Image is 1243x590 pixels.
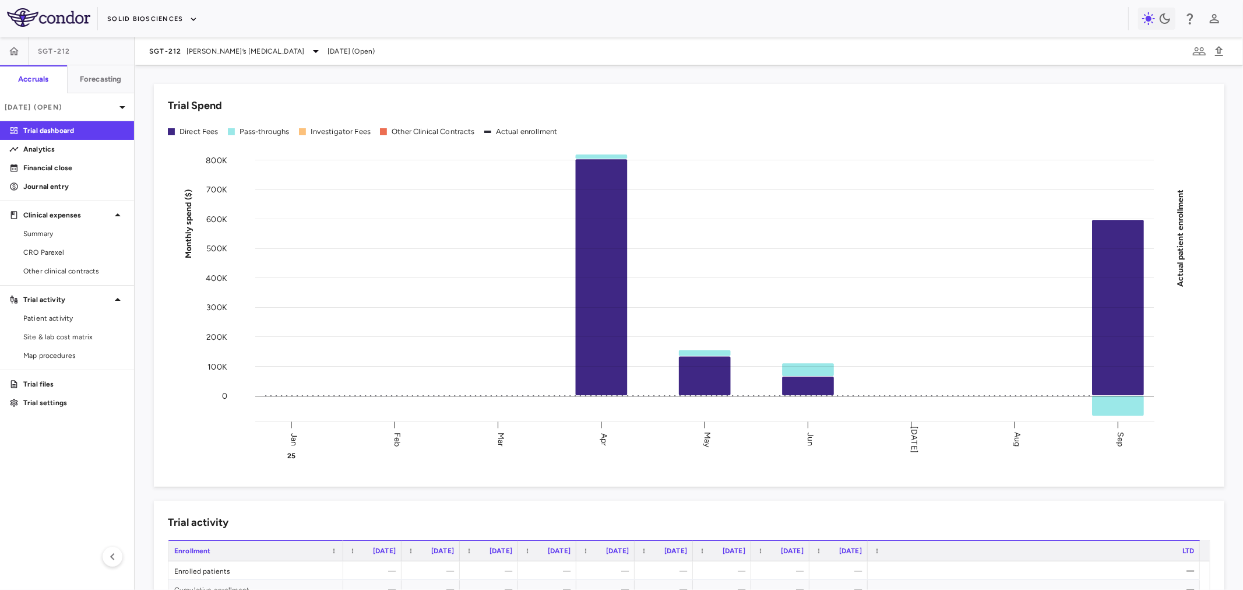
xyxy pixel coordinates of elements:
[723,547,745,555] span: [DATE]
[23,229,125,239] span: Summary
[80,74,122,85] h6: Forecasting
[206,332,227,342] tspan: 200K
[1176,189,1186,287] tspan: Actual patient enrollment
[1012,432,1022,447] text: Aug
[23,247,125,258] span: CRO Parexel
[412,561,454,580] div: —
[206,155,227,165] tspan: 800K
[806,433,816,446] text: Jun
[762,561,804,580] div: —
[206,214,227,224] tspan: 600K
[645,561,687,580] div: —
[1182,547,1194,555] span: LTD
[174,547,211,555] span: Enrollment
[548,547,571,555] span: [DATE]
[781,547,804,555] span: [DATE]
[23,379,125,389] p: Trial files
[23,266,125,276] span: Other clinical contracts
[23,210,111,220] p: Clinical expenses
[7,8,90,27] img: logo-full-SnFGN8VE.png
[587,561,629,580] div: —
[5,102,115,113] p: [DATE] (Open)
[702,431,712,447] text: May
[23,125,125,136] p: Trial dashboard
[496,127,558,137] div: Actual enrollment
[206,303,227,312] tspan: 300K
[354,561,396,580] div: —
[496,432,506,446] text: Mar
[168,515,228,531] h6: Trial activity
[431,547,454,555] span: [DATE]
[206,244,227,254] tspan: 500K
[878,561,1194,580] div: —
[207,361,227,371] tspan: 100K
[373,547,396,555] span: [DATE]
[820,561,862,580] div: —
[38,47,71,56] span: SGT-212
[909,426,919,453] text: [DATE]
[23,350,125,361] span: Map procedures
[168,561,343,580] div: Enrolled patients
[392,127,475,137] div: Other Clinical Contracts
[23,163,125,173] p: Financial close
[184,189,193,258] tspan: Monthly spend ($)
[23,294,111,305] p: Trial activity
[470,561,512,580] div: —
[490,547,512,555] span: [DATE]
[18,74,48,85] h6: Accruals
[392,432,402,446] text: Feb
[107,10,197,29] button: Solid Biosciences
[311,127,371,137] div: Investigator Fees
[703,561,745,580] div: —
[206,273,227,283] tspan: 400K
[328,46,375,57] span: [DATE] (Open)
[23,144,125,154] p: Analytics
[1116,432,1126,447] text: Sep
[289,433,299,445] text: Jan
[186,46,305,57] span: [PERSON_NAME]’s [MEDICAL_DATA]
[149,47,182,56] span: SGT-212
[599,433,609,445] text: Apr
[23,398,125,408] p: Trial settings
[206,185,227,195] tspan: 700K
[529,561,571,580] div: —
[606,547,629,555] span: [DATE]
[23,313,125,324] span: Patient activity
[179,127,219,137] div: Direct Fees
[168,98,222,114] h6: Trial Spend
[287,452,295,460] text: 25
[240,127,290,137] div: Pass-throughs
[23,181,125,192] p: Journal entry
[222,391,227,401] tspan: 0
[23,332,125,342] span: Site & lab cost matrix
[839,547,862,555] span: [DATE]
[664,547,687,555] span: [DATE]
